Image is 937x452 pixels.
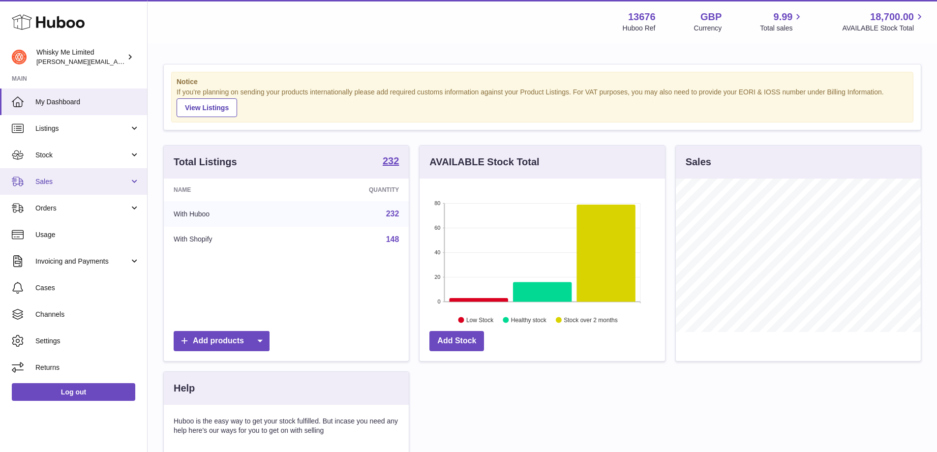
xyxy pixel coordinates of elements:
[177,88,908,117] div: If you're planning on sending your products internationally please add required customs informati...
[296,179,409,201] th: Quantity
[35,336,140,346] span: Settings
[760,24,804,33] span: Total sales
[435,200,441,206] text: 80
[164,201,296,227] td: With Huboo
[174,382,195,395] h3: Help
[35,177,129,186] span: Sales
[429,331,484,351] a: Add Stock
[760,10,804,33] a: 9.99 Total sales
[12,50,27,64] img: frances@whiskyshop.com
[435,274,441,280] text: 20
[511,316,547,323] text: Healthy stock
[386,210,399,218] a: 232
[164,227,296,252] td: With Shopify
[870,10,914,24] span: 18,700.00
[35,257,129,266] span: Invoicing and Payments
[35,283,140,293] span: Cases
[36,48,125,66] div: Whisky Me Limited
[35,151,129,160] span: Stock
[466,316,494,323] text: Low Stock
[383,156,399,168] a: 232
[35,363,140,372] span: Returns
[35,230,140,240] span: Usage
[12,383,135,401] a: Log out
[35,97,140,107] span: My Dashboard
[177,98,237,117] a: View Listings
[686,155,711,169] h3: Sales
[438,299,441,304] text: 0
[700,10,722,24] strong: GBP
[623,24,656,33] div: Huboo Ref
[164,179,296,201] th: Name
[35,310,140,319] span: Channels
[435,225,441,231] text: 60
[694,24,722,33] div: Currency
[429,155,539,169] h3: AVAILABLE Stock Total
[774,10,793,24] span: 9.99
[435,249,441,255] text: 40
[564,316,618,323] text: Stock over 2 months
[177,77,908,87] strong: Notice
[628,10,656,24] strong: 13676
[842,10,925,33] a: 18,700.00 AVAILABLE Stock Total
[35,204,129,213] span: Orders
[35,124,129,133] span: Listings
[174,331,270,351] a: Add products
[383,156,399,166] strong: 232
[174,417,399,435] p: Huboo is the easy way to get your stock fulfilled. But incase you need any help here's our ways f...
[386,235,399,243] a: 148
[174,155,237,169] h3: Total Listings
[36,58,197,65] span: [PERSON_NAME][EMAIL_ADDRESS][DOMAIN_NAME]
[842,24,925,33] span: AVAILABLE Stock Total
